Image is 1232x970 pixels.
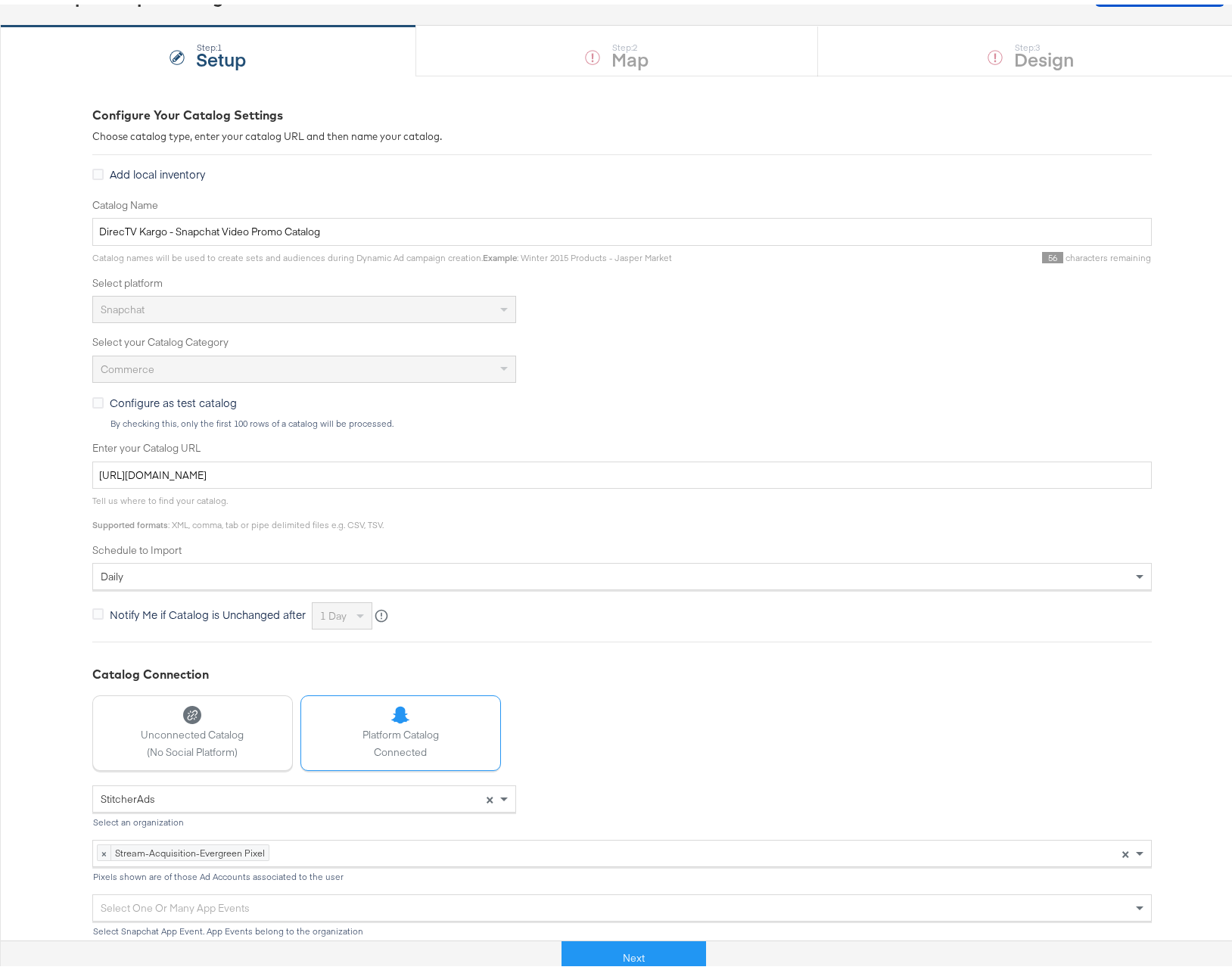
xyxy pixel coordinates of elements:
[1119,836,1132,862] span: Clear all
[110,162,205,177] span: Add local inventory
[98,841,111,856] span: ×
[1042,247,1063,259] span: 56
[110,414,1152,424] div: By checking this, only the first 100 rows of a catalog will be processed.
[92,922,1152,932] div: Select Snapchat App Event. App Events belong to the organization
[141,723,244,738] span: Unconnected Catalog
[101,298,145,312] span: Snapchat
[92,490,384,526] span: Tell us where to find your catalog. : XML, comma, tab or pipe delimited files e.g. CSV, TSV.
[110,602,306,617] span: Notify Me if Catalog is Unchanged after
[92,813,516,823] div: Select an organization
[92,691,293,766] button: Unconnected Catalog(No Social Platform)
[362,723,439,738] span: Platform Catalog
[92,539,1152,553] label: Schedule to Import
[101,788,155,801] span: StitcherAds
[92,661,1152,679] div: Catalog Connection
[320,605,347,618] span: 1 day
[101,565,123,579] span: daily
[92,125,1152,139] div: Choose catalog type, enter your catalog URL and then name your catalog.
[92,213,1152,241] input: Name your catalog e.g. My Dynamic Product Catalog
[92,247,672,259] span: Catalog names will be used to create sets and audiences during Dynamic Ad campaign creation. : Wi...
[672,247,1152,260] div: characters remaining
[92,457,1152,485] input: Enter Catalog URL, e.g. http://www.example.com/products.xml
[92,515,168,526] strong: Supported formats
[483,247,517,259] strong: Example
[300,691,501,766] button: Platform CatalogConnected
[92,331,1152,345] label: Select your Catalog Category
[110,390,237,406] span: Configure as test catalog
[1122,841,1129,855] span: ×
[101,358,154,372] span: Commerce
[484,782,496,807] span: Clear value
[92,867,1152,878] div: Pixels shown are of those Ad Accounts associated to the user
[196,38,246,48] div: Step: 1
[362,741,439,755] span: Connected
[141,741,244,755] span: (No Social Platform)
[92,194,1152,208] label: Catalog Name
[92,437,1152,451] label: Enter your Catalog URL
[92,272,1152,286] label: Select platform
[196,42,246,67] strong: Setup
[92,102,1152,120] div: Configure Your Catalog Settings
[93,891,1151,916] div: Select one or many app events
[111,841,269,856] span: Stream-Acquisition-Evergreen Pixel
[486,787,493,801] span: ×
